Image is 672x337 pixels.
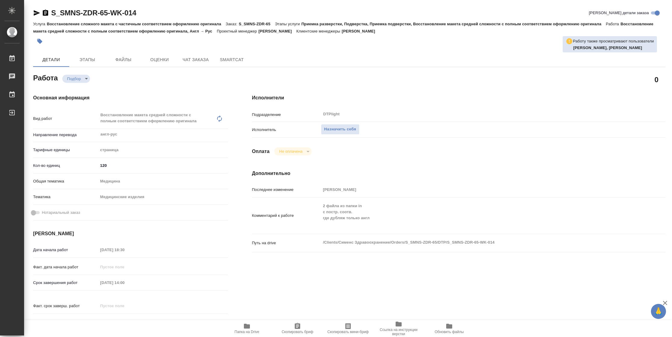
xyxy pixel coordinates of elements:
[33,264,98,270] p: Факт. дата начала работ
[655,74,658,85] h2: 0
[98,301,151,310] input: Пустое поле
[252,127,321,133] p: Исполнитель
[377,328,420,336] span: Ссылка на инструкции верстки
[606,22,621,26] p: Работа
[277,149,304,154] button: Не оплачена
[258,29,296,33] p: [PERSON_NAME]
[181,56,210,64] span: Чат заказа
[33,9,40,17] button: Скопировать ссылку для ЯМессенджера
[33,35,46,48] button: Добавить тэг
[252,187,321,193] p: Последнее изменение
[98,278,151,287] input: Пустое поле
[98,317,151,326] input: ✎ Введи что-нибудь
[47,22,226,26] p: Восстановление сложного макета с частичным соответствием оформлению оригинала
[98,192,228,202] div: Медицинские изделия
[98,176,228,186] div: Медицина
[573,45,654,51] p: Риянова Анна, Петрова Валерия
[252,240,321,246] p: Путь на drive
[321,124,359,135] button: Назначить себя
[33,178,98,184] p: Общая тематика
[323,320,373,337] button: Скопировать мини-бриф
[321,237,631,248] textarea: /Clients/Сименс Здравоохранение/Orders/S_SMNS-ZDR-65/DTP/S_SMNS-ZDR-65-WK-014
[33,319,98,325] p: Срок завершения услуги
[235,330,259,334] span: Папка на Drive
[33,116,98,122] p: Вид работ
[296,29,342,33] p: Клиентские менеджеры
[327,330,369,334] span: Скопировать мини-бриф
[651,304,666,319] button: 🙏
[222,320,272,337] button: Папка на Drive
[252,213,321,219] p: Комментарий к работе
[51,9,136,17] a: S_SMNS-ZDR-65-WK-014
[33,280,98,286] p: Срок завершения работ
[217,56,246,64] span: SmartCat
[274,147,311,155] div: Подбор
[373,320,424,337] button: Ссылка на инструкции верстки
[252,94,665,101] h4: Исполнители
[239,22,275,26] p: S_SMNS-ZDR-65
[252,112,321,118] p: Подразделение
[435,330,464,334] span: Обновить файлы
[33,147,98,153] p: Тарифные единицы
[73,56,102,64] span: Этапы
[33,247,98,253] p: Дата начала работ
[33,132,98,138] p: Направление перевода
[226,22,239,26] p: Заказ:
[33,230,228,237] h4: [PERSON_NAME]
[301,22,606,26] p: Приемка разверстки, Подверстка, Приемка подверстки, Восстановление макета средней сложности с пол...
[653,305,664,318] span: 🙏
[33,194,98,200] p: Тематика
[42,210,80,216] span: Нотариальный заказ
[109,56,138,64] span: Файлы
[573,45,642,50] b: [PERSON_NAME], [PERSON_NAME]
[33,94,228,101] h4: Основная информация
[252,148,270,155] h4: Оплата
[65,76,83,81] button: Подбор
[98,245,151,254] input: Пустое поле
[33,163,98,169] p: Кол-во единиц
[321,185,631,194] input: Пустое поле
[324,126,356,133] span: Назначить себя
[62,75,90,83] div: Подбор
[424,320,474,337] button: Обновить файлы
[98,263,151,271] input: Пустое поле
[217,29,258,33] p: Проектный менеджер
[321,201,631,229] textarea: 2 файла из папки in с постр. соотв. где дубляж только англ
[252,170,665,177] h4: Дополнительно
[98,161,228,170] input: ✎ Введи что-нибудь
[33,22,47,26] p: Услуга
[272,320,323,337] button: Скопировать бриф
[573,38,654,44] p: Работу также просматривают пользователи
[145,56,174,64] span: Оценки
[282,330,313,334] span: Скопировать бриф
[33,72,58,83] h2: Работа
[342,29,380,33] p: [PERSON_NAME]
[589,10,649,16] span: [PERSON_NAME] детали заказа
[98,145,228,155] div: страница
[42,9,49,17] button: Скопировать ссылку
[275,22,301,26] p: Этапы услуги
[33,303,98,309] p: Факт. срок заверш. работ
[37,56,66,64] span: Детали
